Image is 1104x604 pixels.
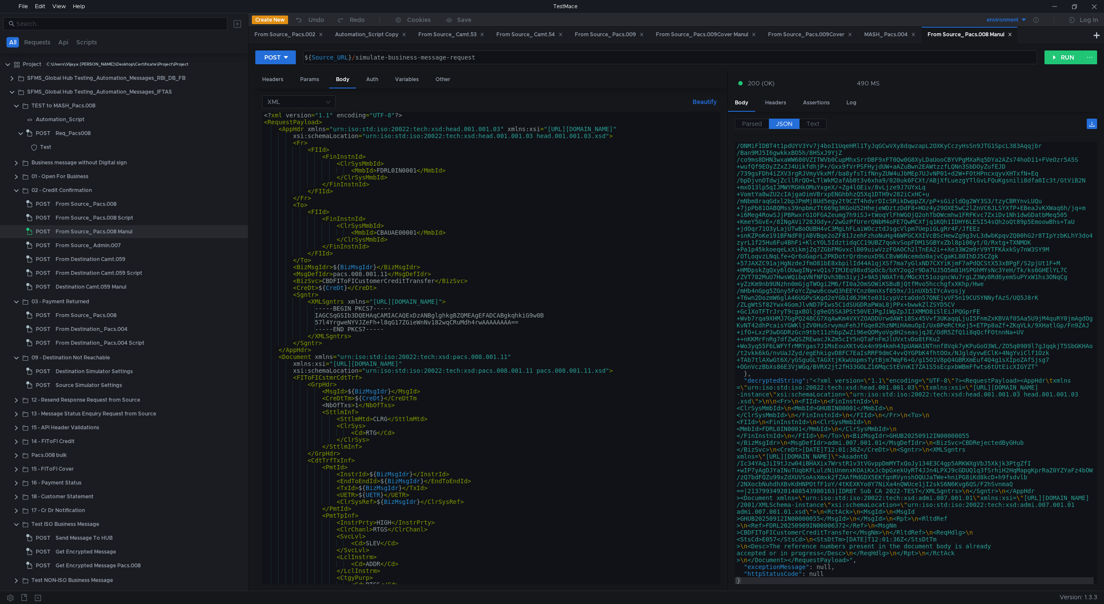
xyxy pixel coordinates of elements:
[656,30,756,39] div: From Source_ Pacs.009Cover Manul
[496,30,563,39] div: From Source_ Camt.54
[31,351,110,364] div: 09 - Destination Not Reachable
[254,30,323,39] div: From Source_ Pacs.002
[776,120,793,128] span: JSON
[418,30,484,39] div: From Source_ Camt.53
[36,239,50,252] span: POST
[742,120,762,128] span: Parsed
[36,253,50,266] span: POST
[928,30,1012,39] div: From Source_ Pacs.008 Manul
[56,545,116,558] div: Get Encrypted Message
[31,156,127,169] div: Business message without Digital sign
[768,30,852,39] div: From Source_ Pacs.009Cover
[429,72,457,88] div: Other
[36,211,50,224] span: POST
[31,504,85,517] div: 17 - Cr Dr Notification
[748,79,775,88] span: 200 (OK)
[36,280,50,293] span: POST
[36,365,50,378] span: POST
[1080,15,1098,25] div: Log In
[857,79,880,87] div: 490 MS
[31,407,156,420] div: 13 - Message Status Enquiry Request from Source
[840,95,863,111] div: Log
[36,532,50,544] span: POST
[987,16,1019,24] div: environment
[31,435,75,448] div: 14 - FIToFI Credit
[56,267,142,280] div: From Destination Camt.059 Script
[56,225,132,238] div: From Source_ Pacs.008 Manul
[264,53,281,62] div: POST
[758,95,793,111] div: Headers
[31,421,99,434] div: 15 - API Header Validations
[31,295,89,308] div: 03 - Payment Returned
[56,559,141,572] div: Get Encrypted Message Pacs.008
[23,58,41,71] div: Project
[36,379,50,392] span: POST
[36,337,50,349] span: POST
[31,588,103,601] div: Reconciliation Report IFTAS
[255,50,296,64] button: POST
[31,574,113,587] div: Test NON-ISO Business Message
[806,120,819,128] span: Text
[31,393,140,406] div: 12 - Resend Response Request from Source
[36,323,50,336] span: POST
[31,184,92,197] div: 02 - Credit Confirmation
[56,532,113,544] div: Send Message To HUB
[36,113,85,126] div: Automation_Script
[31,449,67,462] div: Pacs.008 bulk
[27,72,185,85] div: SFMS_Global Hub Testing_Automation_Messages_RBI_DB_FB
[16,19,222,28] input: Search...
[56,239,121,252] div: From Source_ Admin.007
[22,37,53,47] button: Requests
[56,280,126,293] div: Destination Camt.059 Manul
[56,37,71,47] button: Api
[728,95,755,112] div: Body
[56,365,133,378] div: Destination Simulator Settings
[56,127,91,140] div: Req_Pacs008
[31,99,95,112] div: TEST to MASH_Pacs.008
[575,30,644,39] div: From Source_ Pacs.009
[31,490,94,503] div: 18 - Customer Statement
[359,72,385,88] div: Auth
[36,545,50,558] span: POST
[31,476,82,489] div: 16 - Payment Status
[864,30,916,39] div: MASH_ Pacs.004
[255,72,290,88] div: Headers
[56,253,125,266] div: From Destination Camt.059
[293,72,326,88] div: Params
[1044,50,1083,64] button: RUN
[36,267,50,280] span: POST
[388,72,426,88] div: Variables
[56,211,133,224] div: From Source_ Pacs.008 Script
[330,13,371,26] button: Redo
[47,58,188,71] div: C:\Users\Vijaya.[PERSON_NAME]\Desktop\Certificate\Project\Project
[31,170,88,183] div: 01 - Open For Business
[407,15,431,25] div: Cookies
[1060,591,1097,604] span: Version: 1.3.3
[31,518,99,531] div: Test ISO Business Message
[252,16,288,24] button: Create New
[27,85,172,98] div: SFMS_Global Hub Testing_Automation_Messages_IFTAS
[967,13,1027,27] button: environment
[308,15,324,25] div: Undo
[329,72,356,88] div: Body
[350,15,365,25] div: Redo
[31,462,74,475] div: 15 - FIToFI Cover
[56,198,116,211] div: From Source_ Pacs.008
[74,37,100,47] button: Scripts
[56,309,116,322] div: From Source_ Pacs.008
[335,30,406,39] div: Automation_Script Copy
[457,17,471,23] div: Save
[40,141,51,154] div: Test
[56,379,122,392] div: Source Simulator Settings
[36,127,50,140] span: POST
[36,309,50,322] span: POST
[6,37,19,47] button: All
[288,13,330,26] button: Undo
[689,97,720,107] button: Beautify
[796,95,837,111] div: Assertions
[36,225,50,238] span: POST
[56,337,144,349] div: From Destination_ Pacs.004 Script
[56,323,128,336] div: From Destination_ Pacs.004
[36,198,50,211] span: POST
[36,559,50,572] span: POST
